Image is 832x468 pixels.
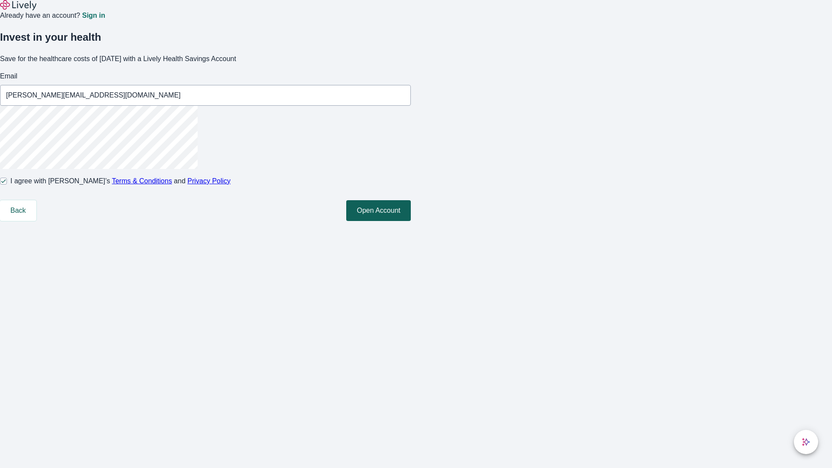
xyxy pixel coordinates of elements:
[802,438,810,446] svg: Lively AI Assistant
[82,12,105,19] a: Sign in
[112,177,172,185] a: Terms & Conditions
[10,176,231,186] span: I agree with [PERSON_NAME]’s and
[346,200,411,221] button: Open Account
[794,430,818,454] button: chat
[188,177,231,185] a: Privacy Policy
